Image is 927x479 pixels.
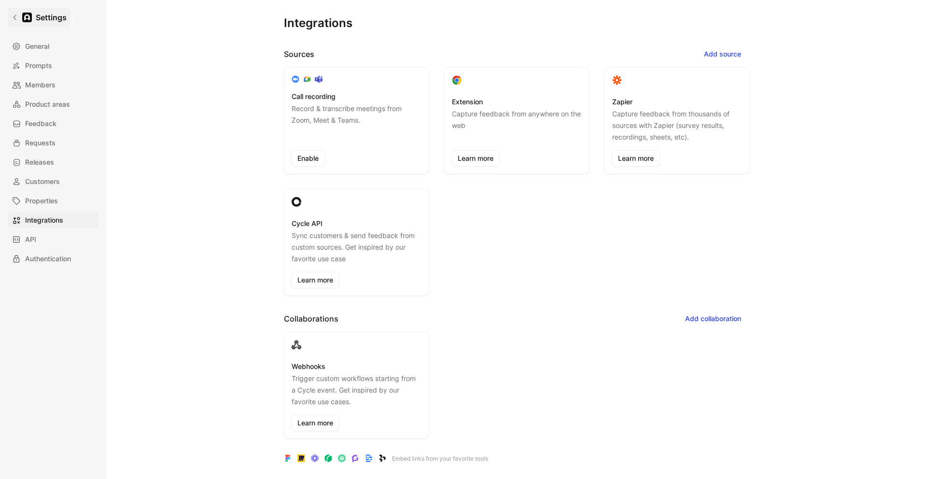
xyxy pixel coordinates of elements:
[8,193,98,209] a: Properties
[685,313,741,324] span: Add collaboration
[292,91,336,102] h3: Call recording
[612,96,632,108] h3: Zapier
[8,58,98,73] a: Prompts
[25,137,56,149] span: Requests
[8,155,98,170] a: Releases
[25,99,70,110] span: Product areas
[292,151,324,166] button: Enable
[8,77,98,93] a: Members
[297,153,319,164] span: Enable
[292,415,339,431] a: Learn more
[292,218,323,229] h3: Cycle API
[452,96,483,108] h3: Extension
[452,151,499,166] a: Learn more
[8,8,70,27] a: Settings
[696,46,749,62] button: Add source
[8,251,98,267] a: Authentication
[677,311,749,326] button: Add collaboration
[25,41,49,52] span: General
[8,116,98,131] a: Feedback
[284,313,338,324] h2: Collaborations
[292,361,325,372] h3: Webhooks
[292,103,421,143] p: Record & transcribe meetings from Zoom, Meet & Teams.
[25,79,56,91] span: Members
[25,176,60,187] span: Customers
[25,60,52,71] span: Prompts
[25,156,54,168] span: Releases
[25,118,56,129] span: Feedback
[25,214,63,226] span: Integrations
[612,108,742,143] p: Capture feedback from thousands of sources with Zapier (survey results, recordings, sheets, etc).
[36,12,67,23] h1: Settings
[8,174,98,189] a: Customers
[284,15,352,31] h1: Integrations
[704,48,741,60] span: Add source
[25,195,58,207] span: Properties
[292,373,421,408] p: Trigger custom workflows starting from a Cycle event. Get inspired by our favorite use cases.
[292,230,421,265] p: Sync customers & send feedback from custom sources. Get inspired by our favorite use case
[612,151,660,166] a: Learn more
[25,234,36,245] span: API
[8,212,98,228] a: Integrations
[452,108,581,143] p: Capture feedback from anywhere on the web
[392,454,488,464] p: Embed links from your favorite tools
[8,232,98,247] a: API
[8,39,98,54] a: General
[292,272,339,288] a: Learn more
[8,97,98,112] a: Product areas
[8,135,98,151] a: Requests
[25,253,71,265] span: Authentication
[284,48,314,60] h2: Sources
